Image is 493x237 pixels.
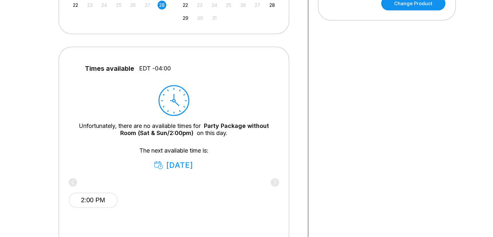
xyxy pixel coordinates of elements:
div: Choose Saturday, March 28th, 2026 [268,1,276,9]
div: Not available Tuesday, March 31st, 2026 [210,14,219,22]
div: Not available Wednesday, February 25th, 2026 [114,1,123,9]
div: Choose Saturday, February 28th, 2026 [158,1,166,9]
div: Not available Monday, February 23rd, 2026 [86,1,94,9]
button: 2:00 PM [69,193,118,208]
div: Not available Thursday, March 26th, 2026 [239,1,248,9]
div: Not available Tuesday, February 24th, 2026 [100,1,109,9]
div: [DATE] [154,161,194,170]
span: EDT -04:00 [139,65,171,72]
div: Not available Friday, February 27th, 2026 [143,1,152,9]
div: Not available Friday, March 27th, 2026 [253,1,262,9]
div: Unfortunately, there are no available times for on this day. [78,122,269,137]
div: Not available Wednesday, March 25th, 2026 [224,1,233,9]
div: Not available Monday, March 30th, 2026 [195,14,204,22]
div: Not available Tuesday, March 24th, 2026 [210,1,219,9]
div: Choose Sunday, March 22nd, 2026 [181,1,190,9]
a: Party Package without Room (Sat & Sun/2:00pm) [120,122,269,136]
div: Choose Sunday, February 22nd, 2026 [71,1,80,9]
div: The next available time is: [78,147,269,170]
div: Choose Sunday, March 29th, 2026 [181,14,190,22]
div: Not available Thursday, February 26th, 2026 [129,1,137,9]
span: Times available [85,65,134,72]
div: Not available Monday, March 23rd, 2026 [195,1,204,9]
